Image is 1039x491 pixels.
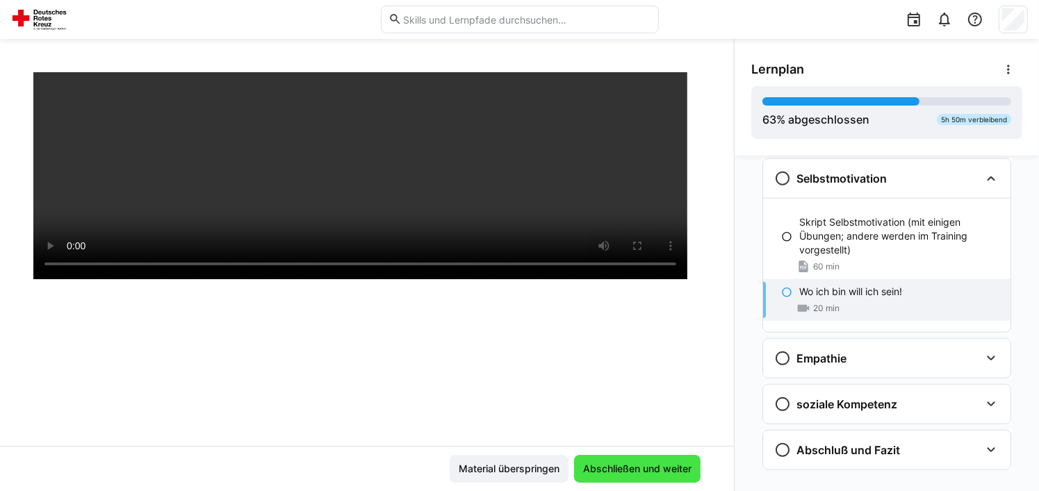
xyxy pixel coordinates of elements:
span: Abschließen und weiter [581,462,694,476]
input: Skills und Lernpfade durchsuchen… [402,13,651,26]
span: 60 min [813,261,840,272]
p: Wo ich bin will ich sein! [799,285,902,299]
span: Lernplan [751,62,804,77]
h3: Abschluß und Fazit [796,443,900,457]
button: Abschließen und weiter [574,455,701,483]
h3: Empathie [796,351,846,365]
div: % abgeschlossen [762,111,869,128]
div: 5h 50m verbleibend [937,114,1011,125]
span: 20 min [813,303,840,314]
span: Material überspringen [457,462,562,476]
h3: Selbstmotivation [796,172,887,185]
span: 63 [762,113,776,126]
h3: soziale Kompetenz [796,397,897,411]
button: Material überspringen [450,455,568,483]
p: Skript Selbstmotivation (mit einigen Übungen; andere werden im Training vorgestellt) [799,215,999,257]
